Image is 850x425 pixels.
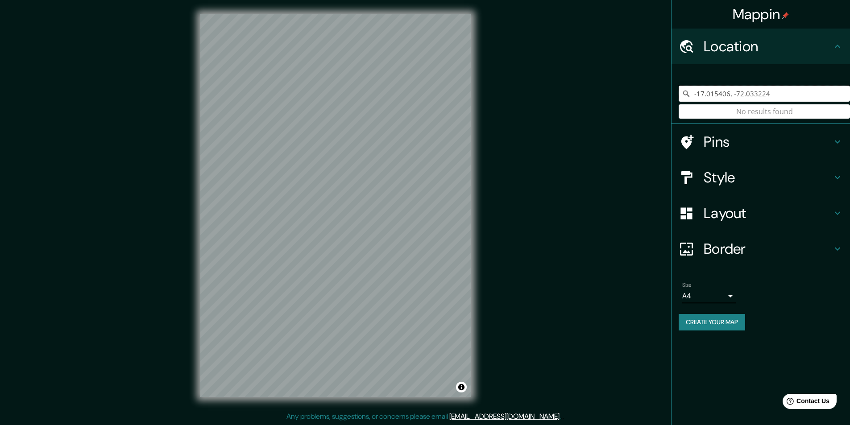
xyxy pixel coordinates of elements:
[682,281,692,289] label: Size
[449,412,560,421] a: [EMAIL_ADDRESS][DOMAIN_NAME]
[679,314,745,330] button: Create your map
[672,160,850,195] div: Style
[704,204,832,222] h4: Layout
[733,5,789,23] h4: Mappin
[679,104,850,119] div: No results found
[682,289,736,303] div: A4
[561,411,562,422] div: .
[672,195,850,231] div: Layout
[704,37,832,55] h4: Location
[704,169,832,186] h4: Style
[672,124,850,160] div: Pins
[672,231,850,267] div: Border
[456,382,467,392] button: Toggle attribution
[562,411,564,422] div: .
[782,12,789,19] img: pin-icon.png
[672,29,850,64] div: Location
[200,14,471,397] canvas: Map
[286,411,561,422] p: Any problems, suggestions, or concerns please email .
[704,133,832,151] h4: Pins
[771,390,840,415] iframe: Help widget launcher
[704,240,832,258] h4: Border
[679,86,850,102] input: Pick your city or area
